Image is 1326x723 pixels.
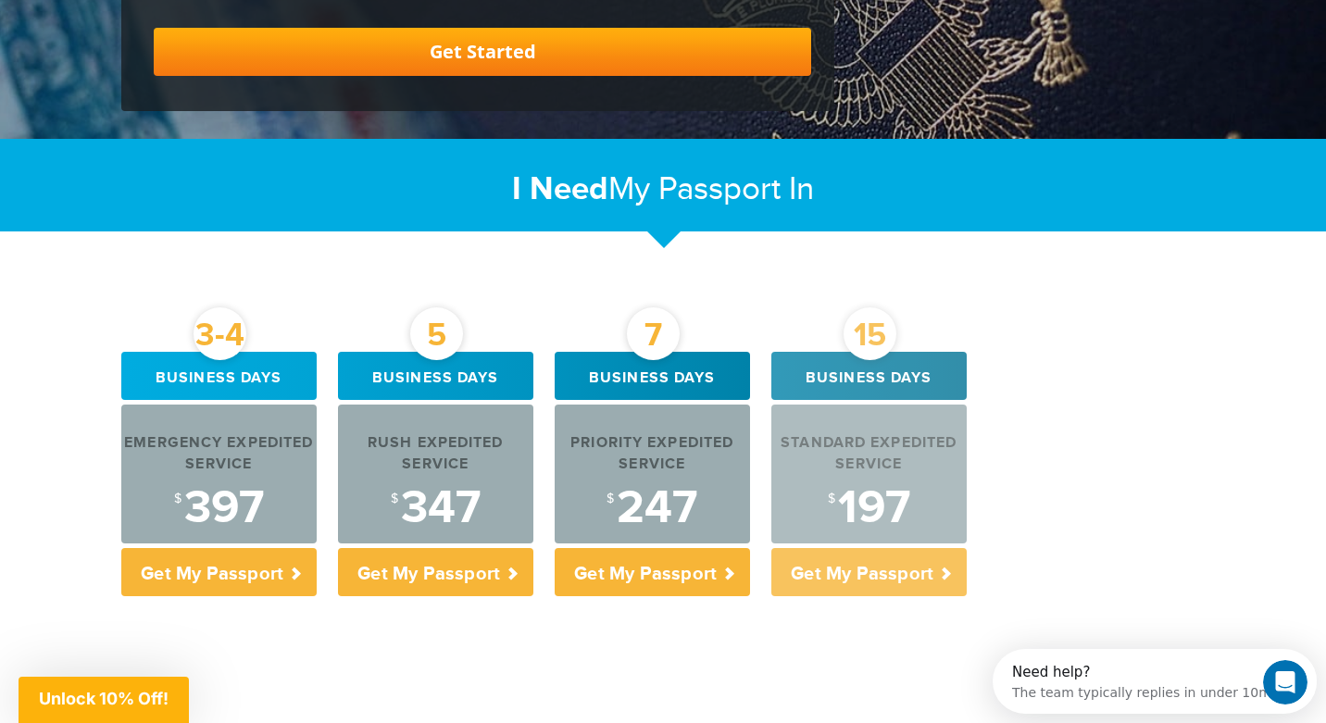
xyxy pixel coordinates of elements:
p: Get My Passport [555,548,750,596]
div: Need help? [19,16,279,31]
div: Standard Expedited Service [771,433,967,476]
div: 197 [771,485,967,531]
div: 15 [844,307,896,360]
div: The team typically replies in under 10m [19,31,279,50]
div: 247 [555,485,750,531]
a: 7 Business days Priority Expedited Service $247 Get My Passport [555,352,750,596]
div: Rush Expedited Service [338,433,533,476]
div: 7 [627,307,680,360]
iframe: Intercom live chat [1263,660,1307,704]
div: Business days [338,352,533,400]
div: 347 [338,485,533,531]
div: Business days [771,352,967,400]
p: Get My Passport [338,548,533,596]
sup: $ [174,492,181,506]
div: Emergency Expedited Service [121,433,317,476]
div: 397 [121,485,317,531]
p: Get My Passport [121,548,317,596]
div: Unlock 10% Off! [19,677,189,723]
p: Get My Passport [771,548,967,596]
strong: I Need [512,169,608,209]
div: 5 [410,307,463,360]
sup: $ [828,492,835,506]
h2: My [121,169,1205,209]
a: 15 Business days Standard Expedited Service $197 Get My Passport [771,352,967,596]
span: Unlock 10% Off! [39,689,169,708]
div: 3-4 [194,307,246,360]
span: Passport In [658,170,814,208]
sup: $ [607,492,614,506]
div: Open Intercom Messenger [7,7,333,58]
div: Priority Expedited Service [555,433,750,476]
div: Business days [555,352,750,400]
sup: $ [391,492,398,506]
a: 3-4 Business days Emergency Expedited Service $397 Get My Passport [121,352,317,596]
div: Business days [121,352,317,400]
iframe: Intercom live chat discovery launcher [993,649,1317,714]
a: Get Started [154,28,811,76]
a: 5 Business days Rush Expedited Service $347 Get My Passport [338,352,533,596]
